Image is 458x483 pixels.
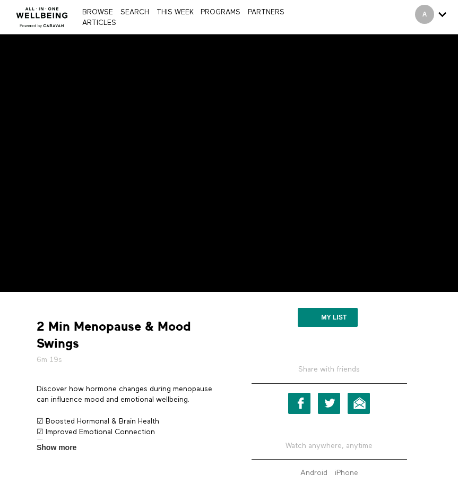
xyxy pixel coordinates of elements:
h5: Watch anywhere, anytime [252,433,407,460]
a: Search [118,9,152,16]
nav: Primary [80,6,311,28]
a: ARTICLES [80,20,119,27]
a: iPhone [332,469,361,477]
strong: iPhone [335,469,358,477]
span: Show more [37,442,76,453]
p: Discover how hormone changes during menopause can influence mood and emotional wellbeing. [37,384,221,406]
a: Twitter [318,393,340,414]
a: THIS WEEK [154,9,196,16]
a: Android [298,469,330,477]
a: Facebook [288,393,310,414]
a: PARTNERS [245,9,287,16]
strong: Android [300,469,327,477]
a: PROGRAMS [198,9,243,16]
h5: 6m 19s [37,355,221,365]
a: Email [348,393,370,414]
h5: Share with friends [252,364,407,383]
button: My list [298,308,358,327]
p: ☑ Boosted Hormonal & Brain Health ☑ Improved Emotional Connection ☑ [MEDICAL_DATA] Tools [37,416,221,448]
strong: 2 Min Menopause & Mood Swings [37,318,221,351]
a: Browse [80,9,116,16]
